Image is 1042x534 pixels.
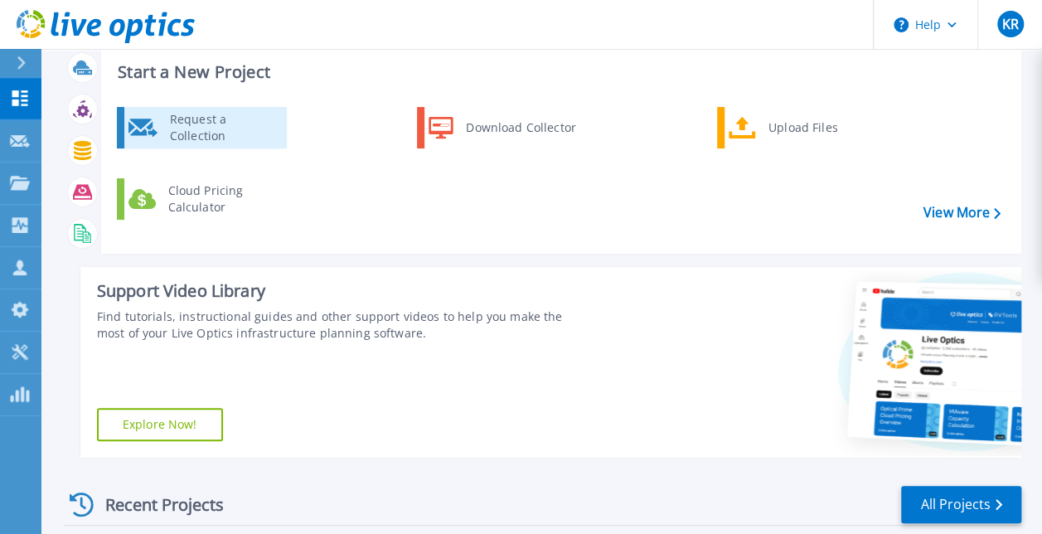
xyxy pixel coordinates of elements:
a: View More [923,205,1001,221]
span: KR [1001,17,1018,31]
h3: Start a New Project [118,63,1000,81]
div: Support Video Library [97,280,586,302]
a: Cloud Pricing Calculator [117,178,287,220]
div: Find tutorials, instructional guides and other support videos to help you make the most of your L... [97,308,586,342]
div: Request a Collection [162,111,283,144]
a: All Projects [901,486,1021,523]
div: Recent Projects [64,484,246,525]
a: Explore Now! [97,408,223,441]
a: Download Collector [417,107,587,148]
div: Download Collector [458,111,583,144]
a: Request a Collection [117,107,287,148]
div: Cloud Pricing Calculator [160,182,283,216]
div: Upload Files [760,111,883,144]
a: Upload Files [717,107,887,148]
